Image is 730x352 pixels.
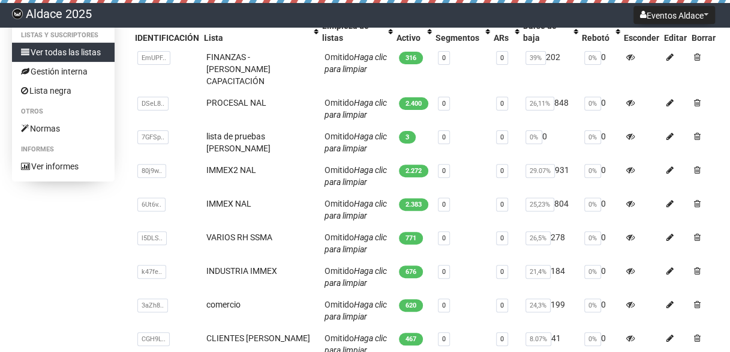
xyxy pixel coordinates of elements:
[554,98,569,108] font: 848
[442,201,446,208] a: 0
[442,100,446,108] a: 0
[588,302,597,309] font: 0%
[601,199,606,208] font: 0
[500,268,504,276] a: 0
[325,132,354,141] font: Omitido
[601,266,606,276] font: 0
[21,145,54,153] font: Informes
[588,167,597,175] font: 0%
[142,234,163,242] font: l5DLS..
[325,98,387,120] a: Haga clic para limpiar
[530,133,538,141] font: 0%
[500,335,504,343] a: 0
[12,8,23,19] img: 292d548807fe66e78e37197400c5c4c8
[396,33,420,43] font: Activo
[142,335,166,343] font: CGH9L..
[405,54,416,62] font: 316
[325,266,387,288] a: Haga clic para limpiar
[500,133,504,141] a: 0
[142,268,162,276] font: k47fe..
[12,119,115,138] a: Normas
[206,333,310,343] a: CLIENTES [PERSON_NAME]
[442,234,446,242] a: 0
[601,165,606,175] font: 0
[601,232,606,242] font: 0
[442,167,446,175] font: 0
[31,67,88,76] font: Gestión interna
[12,62,115,81] a: Gestión interna
[530,167,551,175] font: 29.07%
[12,43,115,62] a: Ver todas las listas
[442,54,446,62] a: 0
[325,132,387,153] a: Haga clic para limpiar
[206,266,277,276] a: INDUSTRIA IMMEX
[325,199,387,220] font: Haga clic para limpiar
[555,165,569,175] font: 931
[435,33,479,43] font: Segmentos
[542,132,547,141] font: 0
[647,11,704,20] font: Eventos Aldace
[433,17,491,46] th: Segmentos: No se aplica clasificación, activar para aplicar una clasificación ascendente
[142,100,164,108] font: DSeL8..
[546,52,560,62] font: 202
[500,201,504,208] a: 0
[500,100,504,108] a: 0
[405,335,416,343] font: 467
[325,232,387,254] a: Haga clic para limpiar
[325,165,387,187] a: Haga clic para limpiar
[662,17,689,46] th: Editar: No se aplicó ninguna clasificación, la clasificación está deshabilitada
[325,98,354,108] font: Omitido
[500,234,504,242] font: 0
[325,266,354,276] font: Omitido
[405,302,416,309] font: 620
[142,167,162,175] font: 80j9w..
[325,165,354,175] font: Omitido
[325,300,354,309] font: Omitido
[26,7,92,21] font: Aldace 2025
[500,302,504,309] a: 0
[21,108,43,115] font: Otros
[21,31,98,39] font: Listas y suscriptores
[322,21,369,43] font: Limpieza de listas
[530,335,547,343] font: 8.07%
[588,234,597,242] font: 0%
[442,268,446,276] font: 0
[621,17,662,46] th: Ocultar: No se aplicó ninguna clasificación, la clasificación está deshabilitada
[325,52,387,74] a: Haga clic para limpiar
[588,133,597,141] font: 0%
[31,162,79,171] font: Ver informes
[530,54,542,62] font: 39%
[601,132,606,141] font: 0
[588,201,597,208] font: 0%
[551,333,561,343] font: 41
[30,124,60,133] font: Normas
[530,302,546,309] font: 24,3%
[405,133,409,141] font: 3
[588,54,597,62] font: 0%
[601,300,606,309] font: 0
[500,54,504,62] font: 0
[206,232,272,242] a: VARIOS RH SSMA
[689,17,718,46] th: Eliminar: No se aplicó ninguna clasificación, la clasificación está deshabilitada
[142,133,164,141] font: 7GFSp..
[551,266,565,276] font: 184
[133,17,202,46] th: ID: No se aplicó ninguna clasificación, la clasificación está deshabilitada
[500,167,504,175] font: 0
[206,132,271,153] a: lista de pruebas [PERSON_NAME]
[601,98,606,108] font: 0
[521,17,579,46] th: Cancelado la suscripción: No se aplicó ninguna clasificación; activar para aplicar una clasificac...
[206,199,251,208] a: IMMEX NAL
[530,201,550,208] font: 25,23%
[12,157,115,176] a: Ver informes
